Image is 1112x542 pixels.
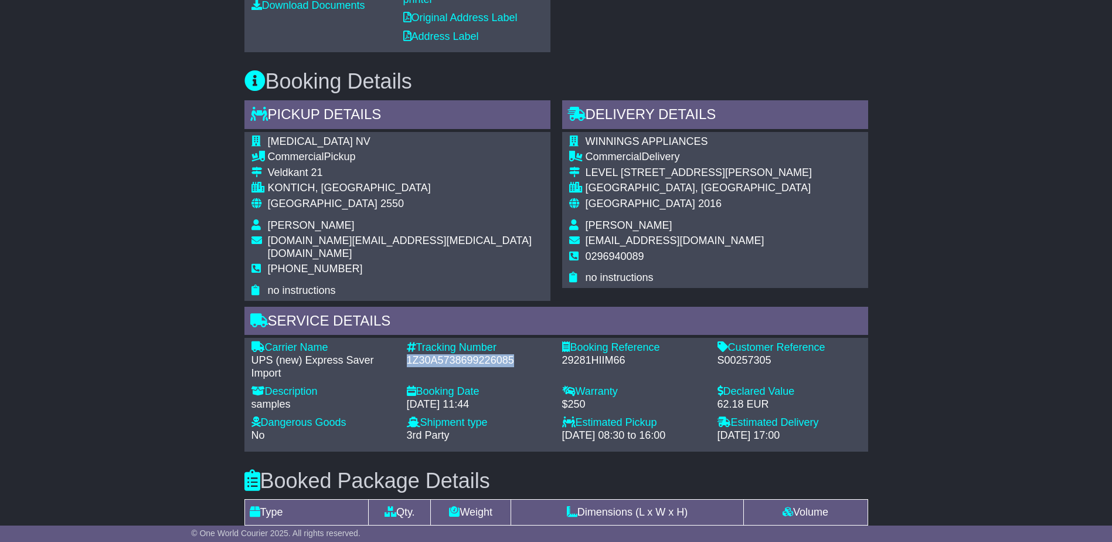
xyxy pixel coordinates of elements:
div: Estimated Delivery [717,416,861,429]
span: [GEOGRAPHIC_DATA] [586,198,695,209]
span: [MEDICAL_DATA] NV [268,135,370,147]
span: no instructions [586,272,654,283]
span: [GEOGRAPHIC_DATA] [268,198,378,209]
a: Address Label [403,31,479,42]
span: [EMAIL_ADDRESS][DOMAIN_NAME] [586,235,764,246]
span: [PERSON_NAME] [586,219,672,231]
div: 29281HIIM66 [562,354,706,367]
div: Pickup [268,151,543,164]
span: no instructions [268,284,336,296]
div: Dangerous Goods [251,416,395,429]
div: 1Z30A5738699226085 [407,354,550,367]
div: $250 [562,398,706,411]
div: Warranty [562,385,706,398]
div: samples [251,398,395,411]
div: Pickup Details [244,100,550,132]
h3: Booked Package Details [244,469,868,493]
div: Delivery [586,151,812,164]
span: [PERSON_NAME] [268,219,355,231]
span: [DOMAIN_NAME][EMAIL_ADDRESS][MEDICAL_DATA][DOMAIN_NAME] [268,235,532,259]
td: Type [244,500,369,526]
div: KONTICH, [GEOGRAPHIC_DATA] [268,182,543,195]
span: 3rd Party [407,429,450,441]
div: [DATE] 11:44 [407,398,550,411]
div: Carrier Name [251,341,395,354]
div: Veldkant 21 [268,167,543,179]
div: 62.18 EUR [717,398,861,411]
span: WINNINGS APPLIANCES [586,135,708,147]
div: LEVEL [STREET_ADDRESS][PERSON_NAME] [586,167,812,179]
div: [DATE] 17:00 [717,429,861,442]
td: Dimensions (L x W x H) [511,500,743,526]
span: Commercial [586,151,642,162]
div: Customer Reference [717,341,861,354]
div: [DATE] 08:30 to 16:00 [562,429,706,442]
div: Declared Value [717,385,861,398]
div: UPS (new) Express Saver Import [251,354,395,380]
span: 2016 [698,198,722,209]
div: Booking Reference [562,341,706,354]
span: © One World Courier 2025. All rights reserved. [191,529,361,538]
div: Delivery Details [562,100,868,132]
div: Shipment type [407,416,550,429]
span: Commercial [268,151,324,162]
td: Qty. [369,500,431,526]
div: S00257305 [717,354,861,367]
div: Estimated Pickup [562,416,706,429]
div: [GEOGRAPHIC_DATA], [GEOGRAPHIC_DATA] [586,182,812,195]
span: [PHONE_NUMBER] [268,263,363,275]
div: Description [251,385,395,398]
div: Tracking Number [407,341,550,354]
span: 0296940089 [586,250,644,262]
span: 2550 [380,198,404,209]
td: Volume [743,500,868,526]
div: Booking Date [407,385,550,398]
h3: Booking Details [244,70,868,93]
span: No [251,429,265,441]
td: Weight [431,500,511,526]
a: Original Address Label [403,12,518,23]
div: Service Details [244,307,868,338]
